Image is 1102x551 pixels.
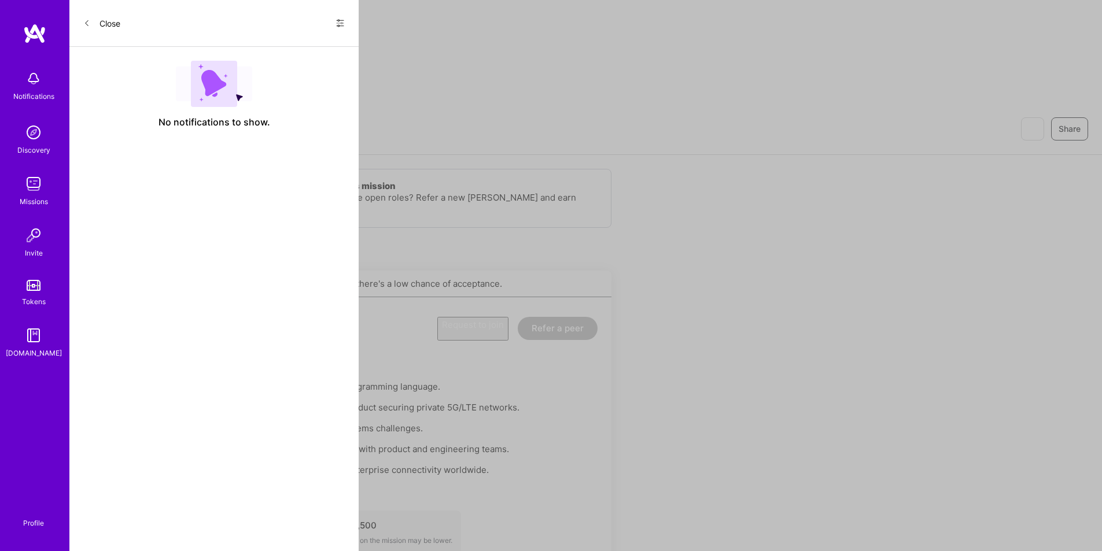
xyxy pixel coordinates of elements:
img: tokens [27,280,40,291]
button: Close [83,14,120,32]
img: empty [176,61,252,107]
div: Missions [20,195,48,208]
div: Invite [25,247,43,259]
div: Profile [23,517,44,528]
div: Notifications [13,90,54,102]
div: Discovery [17,144,50,156]
img: discovery [22,121,45,144]
div: Tokens [22,295,46,308]
span: No notifications to show. [159,116,270,128]
img: bell [22,67,45,90]
img: teamwork [22,172,45,195]
a: Profile [19,505,48,528]
img: guide book [22,324,45,347]
img: Invite [22,224,45,247]
div: [DOMAIN_NAME] [6,347,62,359]
img: logo [23,23,46,44]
